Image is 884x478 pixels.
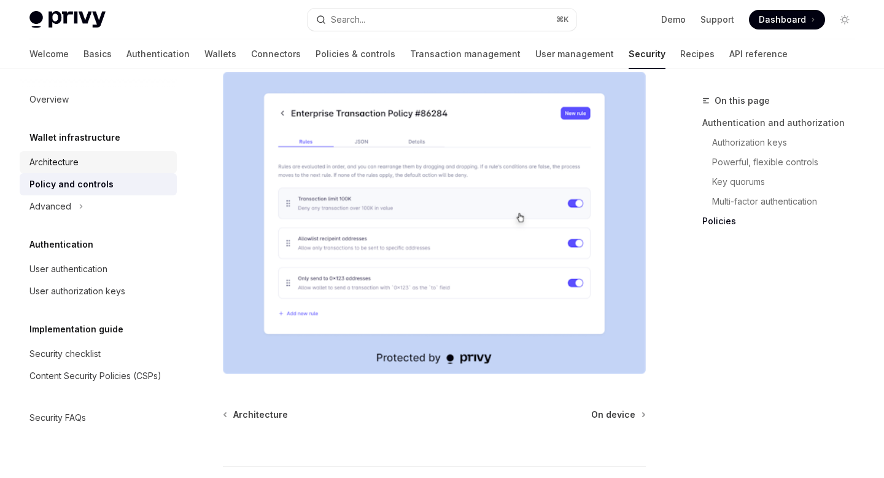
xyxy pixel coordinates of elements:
a: Policies [702,211,864,231]
a: Basics [83,39,112,69]
a: Dashboard [749,10,825,29]
a: Security [629,39,665,69]
a: Security checklist [20,343,177,365]
a: Architecture [224,409,288,421]
h5: Implementation guide [29,322,123,337]
button: Toggle dark mode [835,10,855,29]
a: On device [591,409,645,421]
div: Search... [331,12,365,27]
a: Demo [661,14,686,26]
a: Wallets [204,39,236,69]
a: Powerful, flexible controls [712,152,864,172]
div: Architecture [29,155,79,170]
div: User authentication [29,262,107,276]
a: Content Security Policies (CSPs) [20,365,177,387]
span: On this page [715,93,770,108]
button: Search...⌘K [308,9,576,31]
img: Managing policies in the Privy Dashboard [223,72,646,374]
a: Support [700,14,734,26]
a: Connectors [251,39,301,69]
a: Multi-factor authentication [712,192,864,211]
a: User management [535,39,614,69]
a: Authentication [126,39,190,69]
a: Authentication and authorization [702,113,864,133]
a: Architecture [20,151,177,173]
div: Overview [29,92,69,107]
a: Transaction management [410,39,521,69]
h5: Authentication [29,237,93,252]
div: Policy and controls [29,177,114,192]
div: Security checklist [29,347,101,361]
a: Policy and controls [20,173,177,195]
a: Policies & controls [316,39,395,69]
a: Overview [20,88,177,111]
a: API reference [729,39,788,69]
a: Recipes [680,39,715,69]
span: Architecture [233,409,288,421]
a: User authentication [20,258,177,280]
a: Key quorums [712,172,864,192]
span: ⌘ K [556,15,569,25]
span: Dashboard [759,14,806,26]
div: Security FAQs [29,410,86,425]
a: Security FAQs [20,407,177,429]
span: On device [591,409,635,421]
h5: Wallet infrastructure [29,130,120,145]
a: Authorization keys [712,133,864,152]
div: User authorization keys [29,284,125,299]
a: Welcome [29,39,69,69]
a: User authorization keys [20,280,177,302]
div: Content Security Policies (CSPs) [29,369,161,383]
img: light logo [29,11,106,28]
div: Advanced [29,199,71,214]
